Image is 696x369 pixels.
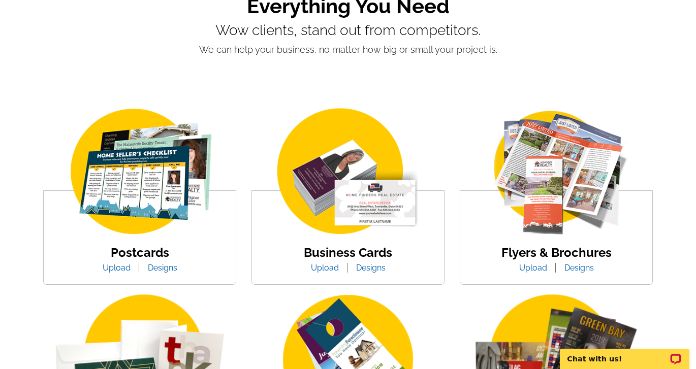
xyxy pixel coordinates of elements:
[349,263,393,273] a: Designs
[304,245,392,260] a: Business Cards
[470,106,643,239] img: flyer-card.png
[95,263,138,273] a: Upload
[43,22,653,39] p: Wow clients, stand out from competitors.
[501,245,612,260] a: Flyers & Brochures
[512,263,555,273] a: Upload
[53,106,226,239] img: img_postcard.png
[557,263,602,273] a: Designs
[111,245,169,260] a: Postcards
[140,263,185,273] a: Designs
[553,337,696,369] iframe: LiveChat chat widget
[43,43,653,56] p: We can help your business, no matter how big or small your project is.
[262,106,434,239] img: business-card.png
[303,263,346,273] a: Upload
